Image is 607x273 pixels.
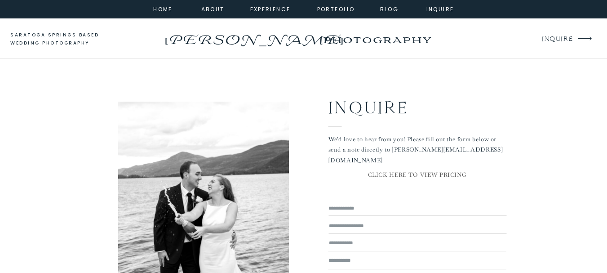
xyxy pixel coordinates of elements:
a: [PERSON_NAME] [162,29,345,44]
h2: Inquire [328,94,476,116]
a: experience [250,4,287,13]
a: INQUIRE [542,33,572,45]
a: saratoga springs based wedding photography [10,31,116,48]
a: inquire [424,4,456,13]
a: about [201,4,222,13]
a: home [151,4,175,13]
a: CLICK HERE TO VIEW PRICING [328,170,506,182]
a: photography [305,27,448,52]
a: portfolio [317,4,355,13]
a: Blog [373,4,406,13]
p: We'd love to hear from you! Please fill out the form below or send a note directly to [PERSON_NAM... [328,134,506,160]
